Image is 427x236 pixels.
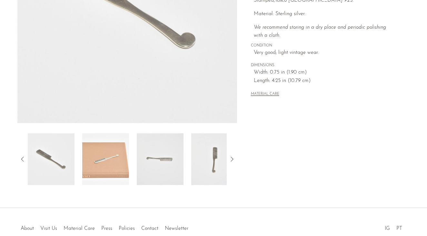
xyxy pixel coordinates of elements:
a: Visit Us [40,226,57,231]
ul: Quick links [17,221,192,233]
a: Press [101,226,112,231]
a: About [21,226,34,231]
span: DIMENSIONS [251,63,396,68]
img: Sterling Comb [191,133,238,185]
span: CONDITION [251,43,396,49]
img: Sterling Comb [137,133,184,185]
i: We recommend storing in a dry place and periodic polishing with a cloth. [254,25,386,38]
span: Very good; light vintage wear. [254,49,396,57]
ul: Social Medias [382,221,405,233]
a: PT [396,226,402,231]
span: Width: 0.75 in (1.90 cm) [254,68,396,77]
span: Length: 4.25 in (10.79 cm) [254,77,396,85]
p: Material: Sterling silver. [254,10,396,18]
img: Sterling Comb [28,133,74,185]
a: Material Care [64,226,95,231]
a: IG [385,226,390,231]
a: Contact [141,226,158,231]
a: Policies [119,226,135,231]
img: Sterling Comb [82,133,129,185]
button: MATERIAL CARE [251,92,279,97]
